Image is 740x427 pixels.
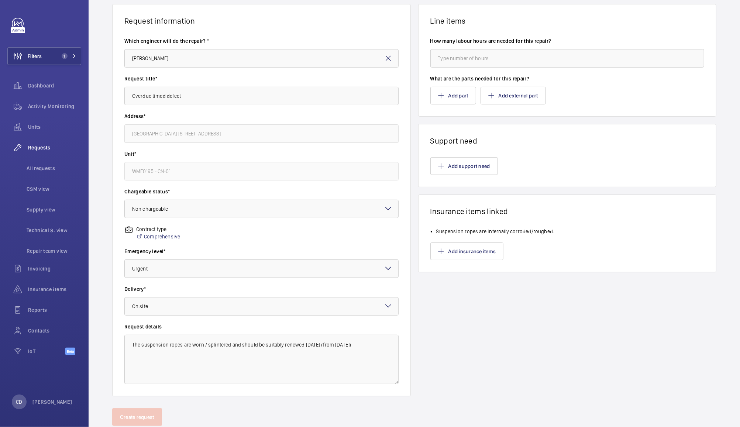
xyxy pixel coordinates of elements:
[28,306,81,314] span: Reports
[436,228,705,235] li: Suspension ropes are internally corroded/roughed.
[124,37,399,45] label: Which engineer will do the repair? *
[124,188,399,195] label: Chargeable status*
[28,123,81,131] span: Units
[28,52,42,60] span: Filters
[430,49,705,68] input: Type number of hours
[28,286,81,293] span: Insurance items
[124,49,399,68] input: Select engineer
[124,323,399,330] label: Request details
[132,266,148,272] span: Urgent
[132,206,168,212] span: Non chargeable
[481,87,546,104] button: Add external part
[65,348,75,355] span: Beta
[28,82,81,89] span: Dashboard
[124,87,399,105] input: Type request title
[112,408,162,426] button: Create request
[136,225,180,233] p: Contract type
[28,348,65,355] span: IoT
[32,398,72,406] p: [PERSON_NAME]
[62,53,68,59] span: 1
[132,303,148,309] span: On site
[27,247,81,255] span: Repair team view
[124,75,399,82] label: Request title*
[124,150,399,158] label: Unit*
[124,162,399,180] input: Enter unit
[430,16,705,25] h1: Line items
[28,103,81,110] span: Activity Monitoring
[28,265,81,272] span: Invoicing
[430,75,705,82] label: What are the parts needed for this repair?
[124,248,399,255] label: Emergency level*
[28,144,81,151] span: Requests
[16,398,22,406] p: CD
[27,206,81,213] span: Supply view
[27,165,81,172] span: All requests
[430,136,705,145] h1: Support need
[27,227,81,234] span: Technical S. view
[430,157,498,175] button: Add support need
[28,327,81,334] span: Contacts
[430,87,476,104] button: Add part
[430,37,705,45] label: How many labour hours are needed for this repair?
[124,113,399,120] label: Address*
[430,207,705,216] h1: Insurance items linked
[124,124,399,143] input: Enter address
[124,16,399,25] h1: Request information
[7,47,81,65] button: Filters1
[124,285,399,293] label: Delivery*
[27,185,81,193] span: CSM view
[430,242,504,260] button: Add insurance items
[136,233,180,240] a: Comprehensive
